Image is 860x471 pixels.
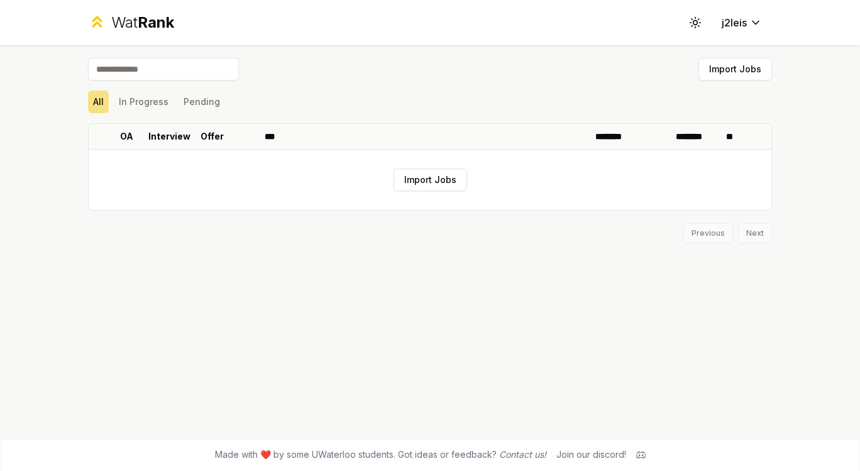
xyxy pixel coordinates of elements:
[88,13,174,33] a: WatRank
[499,449,546,460] a: Contact us!
[712,11,772,34] button: j2leis
[179,91,225,113] button: Pending
[201,130,224,143] p: Offer
[120,130,133,143] p: OA
[556,448,626,461] div: Join our discord!
[215,448,546,461] span: Made with ❤️ by some UWaterloo students. Got ideas or feedback?
[698,58,772,80] button: Import Jobs
[138,13,174,31] span: Rank
[394,169,467,191] button: Import Jobs
[111,13,174,33] div: Wat
[148,130,190,143] p: Interview
[114,91,174,113] button: In Progress
[88,91,109,113] button: All
[722,15,747,30] span: j2leis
